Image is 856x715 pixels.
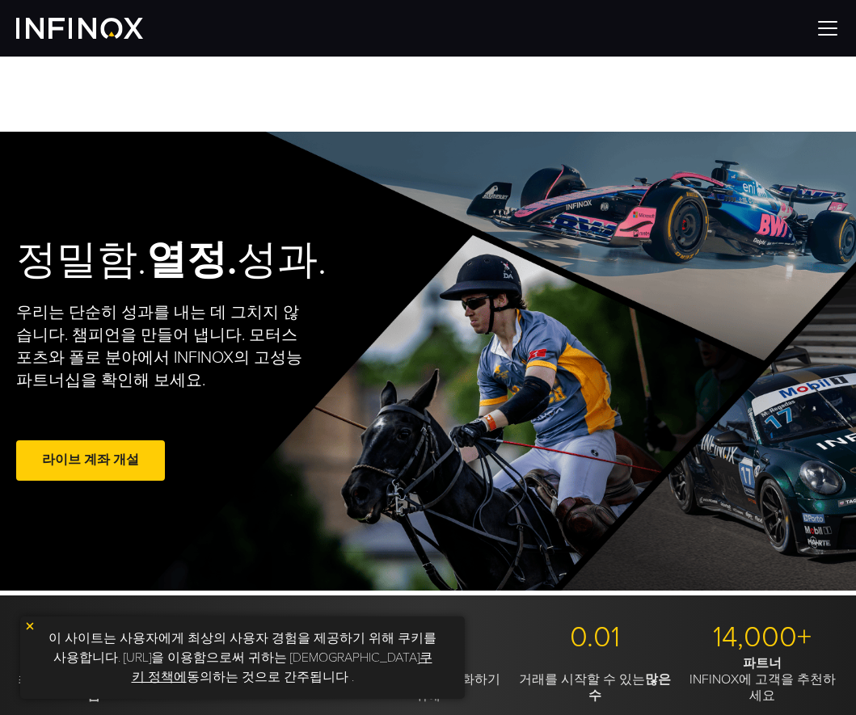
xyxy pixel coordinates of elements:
[570,620,620,654] font: 0.01
[519,671,645,688] font: 거래를 시작할 수 있는
[24,620,36,632] img: 노란색 닫기 아이콘
[16,303,302,390] font: 우리는 단순히 성과를 내는 데 그치지 않습니다. 챔피언을 만들어 냅니다. 모터스포츠와 폴로 분야에서 INFINOX의 고성능 파트너십을 확인해 보세요.
[18,671,144,688] font: 최신 거래 도구를 갖춘
[743,655,782,671] font: 파트너
[48,630,436,666] font: 이 사이트는 사용자에게 최상의 사용자 경험을 제공하기 위해 쿠키를 사용합니다. [URL]을 이용함으로써 귀하는 [DEMOGRAPHIC_DATA]
[713,620,812,654] font: 14,000+
[689,671,836,704] font: INFINOX에 고객을 추천하세요
[237,236,327,284] font: 성과.
[588,671,671,704] font: 많은 수
[16,440,165,480] a: 라이브 계좌 개설
[187,669,354,685] font: 동의하는 것으로 간주됩니다 .
[42,452,139,468] font: 라이브 계좌 개설
[146,236,237,284] font: 열정.
[16,236,146,284] font: 정밀함.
